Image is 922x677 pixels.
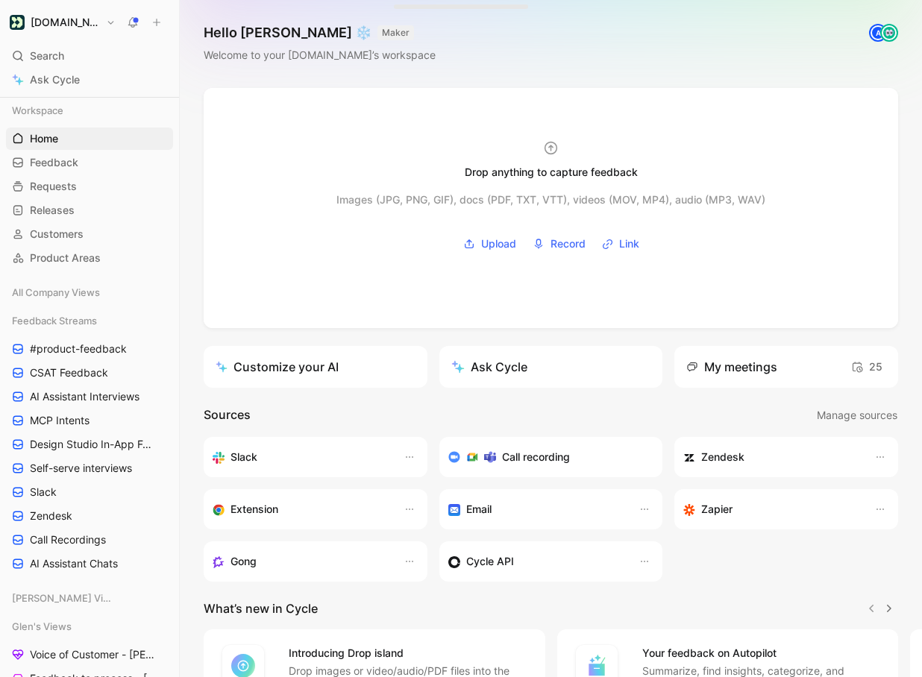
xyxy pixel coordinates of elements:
[448,500,624,518] div: Forward emails to your feedback inbox
[871,25,885,40] div: A
[458,233,521,255] button: Upload
[451,358,527,376] div: Ask Cycle
[30,155,78,170] span: Feedback
[230,448,257,466] h3: Slack
[30,647,157,662] span: Voice of Customer - [PERSON_NAME]
[30,203,75,218] span: Releases
[213,448,389,466] div: Sync your customers, send feedback and get updates in Slack
[6,338,173,360] a: #product-feedback
[701,448,744,466] h3: Zendesk
[686,358,777,376] div: My meetings
[6,309,173,332] div: Feedback Streams
[31,16,100,29] h1: [DOMAIN_NAME]
[619,235,639,253] span: Link
[551,235,586,253] span: Record
[642,644,881,662] h4: Your feedback on Autopilot
[683,448,859,466] div: Sync customers and create docs
[30,556,118,571] span: AI Assistant Chats
[465,163,638,181] div: Drop anything to capture feedback
[6,433,173,456] a: Design Studio In-App Feedback
[6,99,173,122] div: Workspace
[502,448,570,466] h3: Call recording
[6,199,173,221] a: Releases
[6,12,119,33] button: Customer.io[DOMAIN_NAME]
[6,481,173,503] a: Slack
[6,362,173,384] a: CSAT Feedback
[6,309,173,575] div: Feedback Streams#product-feedbackCSAT FeedbackAI Assistant InterviewsMCP IntentsDesign Studio In-...
[439,346,663,388] button: Ask Cycle
[336,191,765,209] div: Images (JPG, PNG, GIF), docs (PDF, TXT, VTT), videos (MOV, MP4), audio (MP3, WAV)
[448,448,642,466] div: Record & transcribe meetings from Zoom, Meet & Teams.
[204,46,436,64] div: Welcome to your [DOMAIN_NAME]’s workspace
[6,175,173,198] a: Requests
[6,505,173,527] a: Zendesk
[6,385,173,408] a: AI Assistant Interviews
[466,500,492,518] h3: Email
[204,24,436,42] h1: Hello [PERSON_NAME] ❄️
[30,485,57,500] span: Slack
[30,365,108,380] span: CSAT Feedback
[204,346,427,388] a: Customize your AI
[204,406,251,425] h2: Sources
[10,15,25,30] img: Customer.io
[6,457,173,479] a: Self-serve interviews
[12,103,63,118] span: Workspace
[30,131,58,146] span: Home
[817,406,897,424] span: Manage sources
[6,69,173,91] a: Ask Cycle
[30,389,139,404] span: AI Assistant Interviews
[377,25,414,40] button: MAKER
[6,45,173,67] div: Search
[216,358,339,376] div: Customize your AI
[6,151,173,174] a: Feedback
[6,409,173,432] a: MCP Intents
[213,552,389,570] div: Capture feedback from your incoming calls
[597,233,645,255] button: Link
[6,615,173,637] div: Glen's Views
[12,619,72,634] span: Glen's Views
[12,313,97,328] span: Feedback Streams
[527,233,591,255] button: Record
[230,552,257,570] h3: Gong
[30,413,90,428] span: MCP Intents
[30,508,72,523] span: Zendesk
[289,644,527,662] h4: Introducing Drop island
[701,500,733,518] h3: Zapier
[30,47,64,65] span: Search
[6,643,173,666] a: Voice of Customer - [PERSON_NAME]
[847,355,886,379] button: 25
[6,127,173,150] a: Home
[683,500,859,518] div: Capture feedback from thousands of sources with Zapier (survey results, recordings, sheets, etc).
[6,281,173,308] div: All Company Views
[30,251,101,265] span: Product Areas
[12,591,113,605] span: [PERSON_NAME] Views
[6,552,173,575] a: AI Assistant Chats
[6,587,173,609] div: [PERSON_NAME] Views
[448,552,624,570] div: Sync customers & send feedback from custom sources. Get inspired by our favorite use case
[6,587,173,614] div: [PERSON_NAME] Views
[6,529,173,551] a: Call Recordings
[30,437,155,452] span: Design Studio In-App Feedback
[466,552,514,570] h3: Cycle API
[481,235,516,253] span: Upload
[6,223,173,245] a: Customers
[204,599,318,617] h2: What’s new in Cycle
[6,281,173,303] div: All Company Views
[30,179,77,194] span: Requests
[882,25,897,40] img: avatar
[816,406,898,425] button: Manage sources
[30,71,80,89] span: Ask Cycle
[30,461,132,476] span: Self-serve interviews
[213,500,389,518] div: Capture feedback from anywhere on the web
[30,227,84,242] span: Customers
[6,247,173,269] a: Product Areas
[30,341,127,356] span: #product-feedback
[230,500,278,518] h3: Extension
[851,358,882,376] span: 25
[30,532,106,547] span: Call Recordings
[12,285,100,300] span: All Company Views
